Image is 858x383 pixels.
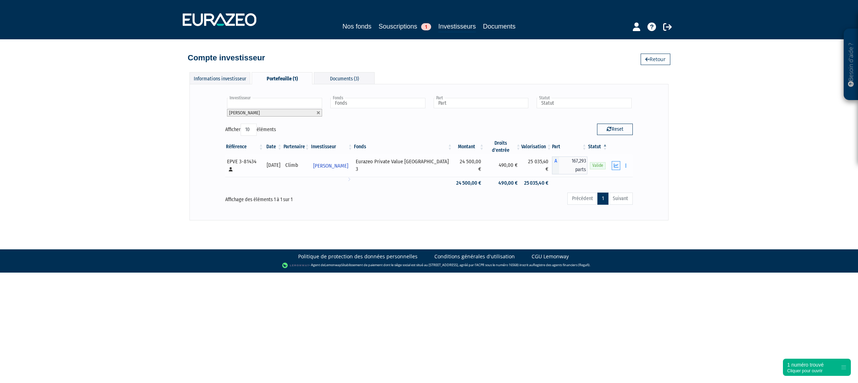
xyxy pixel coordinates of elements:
td: 25 035,40 € [521,154,552,177]
th: Valorisation: activer pour trier la colonne par ordre croissant [521,140,552,154]
img: logo-lemonway.png [282,262,310,269]
span: A [552,156,559,174]
a: 1 [597,193,608,205]
th: Référence : activer pour trier la colonne par ordre croissant [225,140,264,154]
a: Souscriptions1 [379,21,431,31]
td: 490,00 € [485,154,522,177]
span: [PERSON_NAME] [313,159,348,173]
a: Registre des agents financiers (Regafi) [533,263,590,267]
td: Climb [283,154,310,177]
p: Besoin d'aide ? [847,33,855,97]
th: Montant: activer pour trier la colonne par ordre croissant [453,140,485,154]
h4: Compte investisseur [188,54,265,62]
label: Afficher éléments [225,124,276,136]
a: CGU Lemonway [532,253,569,260]
a: Lemonway [325,263,341,267]
th: Droits d'entrée: activer pour trier la colonne par ordre croissant [485,140,522,154]
th: Date: activer pour trier la colonne par ordre croissant [264,140,283,154]
i: Voir l'investisseur [348,173,350,186]
span: [PERSON_NAME] [229,110,260,115]
span: 167,293 parts [559,156,587,174]
th: Partenaire: activer pour trier la colonne par ordre croissant [283,140,310,154]
div: [DATE] [267,161,280,169]
i: [Français] Personne physique [229,167,233,171]
a: [PERSON_NAME] [310,158,353,173]
th: Statut : activer pour trier la colonne par ordre d&eacute;croissant [587,140,608,154]
select: Afficheréléments [241,124,257,136]
div: - Agent de (établissement de paiement dont le siège social est situé au [STREET_ADDRESS], agréé p... [7,262,851,269]
span: 1 [421,23,431,30]
div: EPVE 3-81434 [227,158,262,173]
div: Informations investisseur [189,72,250,84]
a: Conditions générales d'utilisation [434,253,515,260]
button: Reset [597,124,633,135]
span: Valide [590,162,606,169]
div: A - Eurazeo Private Value Europe 3 [552,156,587,174]
th: Part: activer pour trier la colonne par ordre croissant [552,140,587,154]
a: Retour [641,54,670,65]
a: Politique de protection des données personnelles [298,253,418,260]
a: Documents [483,21,516,31]
td: 490,00 € [485,177,522,189]
td: 24 500,00 € [453,154,485,177]
div: Portefeuille (1) [252,72,312,84]
div: Documents (3) [314,72,375,84]
th: Fonds: activer pour trier la colonne par ordre croissant [353,140,453,154]
td: 25 035,40 € [521,177,552,189]
div: Eurazeo Private Value [GEOGRAPHIC_DATA] 3 [356,158,450,173]
img: 1732889491-logotype_eurazeo_blanc_rvb.png [183,13,256,26]
a: Nos fonds [342,21,371,31]
td: 24 500,00 € [453,177,485,189]
div: Affichage des éléments 1 à 1 sur 1 [225,192,389,203]
a: Investisseurs [438,21,476,33]
th: Investisseur: activer pour trier la colonne par ordre croissant [310,140,353,154]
